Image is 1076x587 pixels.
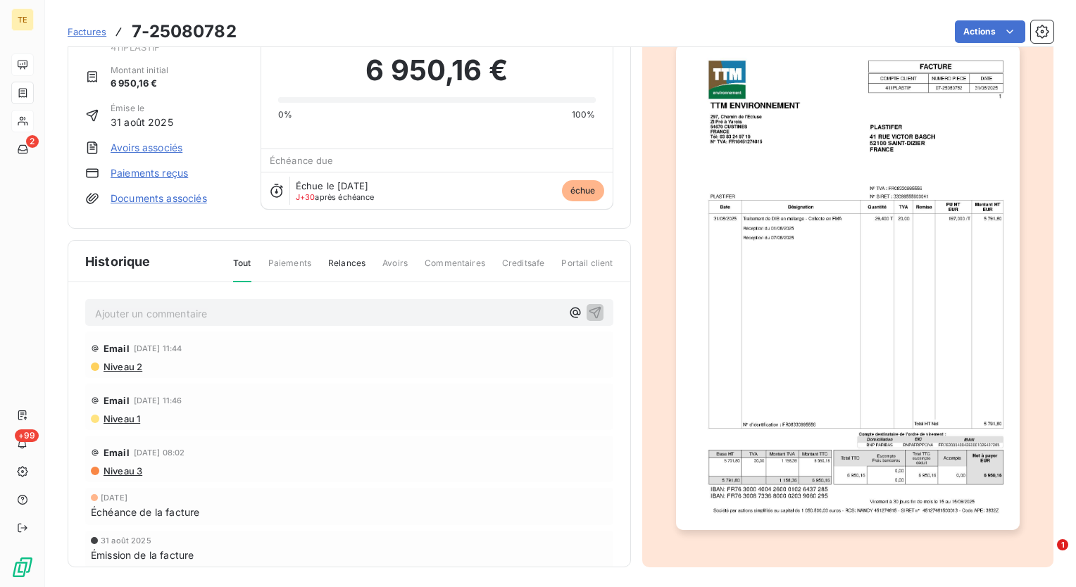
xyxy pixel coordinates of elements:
span: 31 août 2025 [111,115,173,130]
span: 6 950,16 € [365,49,508,91]
span: Échéance due [270,155,334,166]
button: Actions [955,20,1025,43]
a: Documents associés [111,191,207,206]
span: Niveau 1 [102,413,140,424]
span: Email [104,395,130,406]
span: 0% [278,108,292,121]
span: 31 août 2025 [101,536,151,545]
span: 2 [26,135,39,148]
span: Tout [233,257,251,282]
span: échue [562,180,604,201]
span: +99 [15,429,39,442]
img: Logo LeanPay [11,556,34,579]
iframe: Intercom live chat [1028,539,1062,573]
span: Factures [68,26,106,37]
a: Avoirs associés [111,141,182,155]
span: [DATE] [101,493,127,502]
a: Paiements reçus [111,166,188,180]
span: Email [104,447,130,458]
span: [DATE] 08:02 [134,448,185,457]
span: Montant initial [111,64,168,77]
h3: 7-25080782 [132,19,237,44]
span: Échéance de la facture [91,505,199,519]
span: Émission de la facture [91,548,194,562]
span: Émise le [111,102,173,115]
span: [DATE] 11:46 [134,396,182,405]
span: Niveau 2 [102,361,142,372]
a: Factures [68,25,106,39]
span: 411PLASTIF [111,42,244,53]
span: 1 [1057,539,1068,550]
span: Email [104,343,130,354]
span: Portail client [561,257,613,281]
span: après échéance [296,193,375,201]
span: 100% [572,108,596,121]
span: J+30 [296,192,315,202]
span: Creditsafe [502,257,545,281]
span: [DATE] 11:44 [134,344,182,353]
span: Échue le [DATE] [296,180,368,191]
span: Avoirs [382,257,408,281]
span: 6 950,16 € [111,77,168,91]
span: Relances [328,257,365,281]
span: Paiements [268,257,311,281]
div: TE [11,8,34,31]
span: Niveau 3 [102,465,142,476]
span: Commentaires [425,257,485,281]
img: invoice_thumbnail [676,44,1020,530]
span: Historique [85,252,151,271]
